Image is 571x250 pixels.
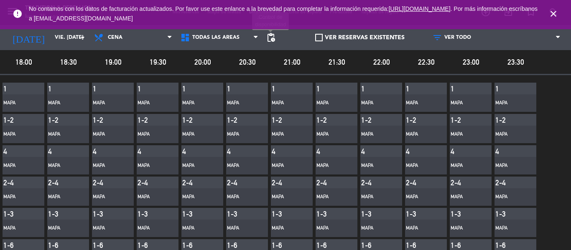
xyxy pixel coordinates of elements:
span: 23:30 [495,56,537,68]
div: 1-6 [48,241,69,250]
div: 1-6 [451,241,472,250]
div: 4 [182,147,203,156]
span: VER TODO [444,35,471,40]
div: MAPA [182,193,212,201]
div: MAPA [406,193,435,201]
div: 2-4 [182,178,203,187]
div: MAPA [3,224,33,232]
div: 4 [316,147,337,156]
div: MAPA [138,193,167,201]
div: MAPA [272,193,301,201]
span: 22:00 [360,56,403,68]
div: 1-2 [93,116,114,124]
div: 1-3 [316,210,337,218]
div: 1 [451,84,472,93]
div: MAPA [272,99,301,107]
div: MAPA [48,224,77,232]
div: MAPA [316,162,346,170]
div: MAPA [316,99,346,107]
div: MAPA [138,224,167,232]
div: 2-4 [272,178,293,187]
div: MAPA [3,162,33,170]
div: 4 [3,147,24,156]
div: 1-2 [316,116,337,124]
div: 1-2 [495,116,516,124]
div: 2-4 [138,178,158,187]
div: MAPA [495,224,525,232]
div: MAPA [495,99,525,107]
div: MAPA [495,193,525,201]
div: MAPA [495,162,525,170]
div: MAPA [93,193,122,201]
div: MAPA [361,193,390,201]
div: MAPA [451,162,480,170]
div: MAPA [451,224,480,232]
div: MAPA [361,130,390,139]
div: 1-3 [182,210,203,218]
div: 1-6 [361,241,382,250]
div: MAPA [48,162,77,170]
div: MAPA [3,99,33,107]
div: 1 [406,84,427,93]
div: MAPA [48,130,77,139]
span: 23:00 [450,56,492,68]
span: No contamos con los datos de facturación actualizados. Por favor use este enlance a la brevedad p... [29,5,538,22]
div: 1-6 [227,241,248,250]
div: 1-3 [3,210,24,218]
div: 4 [138,147,158,156]
div: 1 [361,84,382,93]
div: 1-3 [227,210,248,218]
span: 20:00 [181,56,224,68]
div: 1-3 [93,210,114,218]
div: 4 [451,147,472,156]
i: close [548,9,558,19]
div: 1-2 [3,116,24,124]
label: VER RESERVAS EXISTENTES [315,33,405,43]
div: 1-2 [451,116,472,124]
div: 1-3 [138,210,158,218]
span: pending_actions [266,33,276,43]
span: 22:30 [405,56,447,68]
div: 1-2 [48,116,69,124]
div: MAPA [3,130,33,139]
div: 4 [495,147,516,156]
div: MAPA [316,224,346,232]
i: arrow_drop_down [78,33,88,43]
div: MAPA [93,130,122,139]
div: 1-2 [138,116,158,124]
div: 1-6 [138,241,158,250]
div: 2-4 [316,178,337,187]
div: MAPA [495,130,525,139]
div: 1 [316,84,337,93]
div: 1-2 [227,116,248,124]
div: 1-6 [406,241,427,250]
a: . Por más información escríbanos a [EMAIL_ADDRESS][DOMAIN_NAME] [29,5,538,22]
div: 1-3 [451,210,472,218]
div: MAPA [361,99,390,107]
div: 1-2 [182,116,203,124]
div: 1-3 [272,210,293,218]
div: MAPA [182,224,212,232]
div: 1-3 [361,210,382,218]
div: 1 [227,84,248,93]
div: MAPA [272,130,301,139]
div: 1 [3,84,24,93]
div: MAPA [227,193,256,201]
div: 1 [48,84,69,93]
span: Cena [108,35,122,40]
div: MAPA [316,193,346,201]
div: MAPA [93,99,122,107]
div: MAPA [272,224,301,232]
div: 1-6 [272,241,293,250]
div: MAPA [227,162,256,170]
div: 1-3 [406,210,427,218]
div: MAPA [48,193,77,201]
div: 1-6 [316,241,337,250]
div: 1-6 [3,241,24,250]
div: 2-4 [93,178,114,187]
div: 4 [361,147,382,156]
div: MAPA [361,224,390,232]
div: MAPA [93,224,122,232]
div: 2-4 [451,178,472,187]
div: MAPA [451,130,480,139]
